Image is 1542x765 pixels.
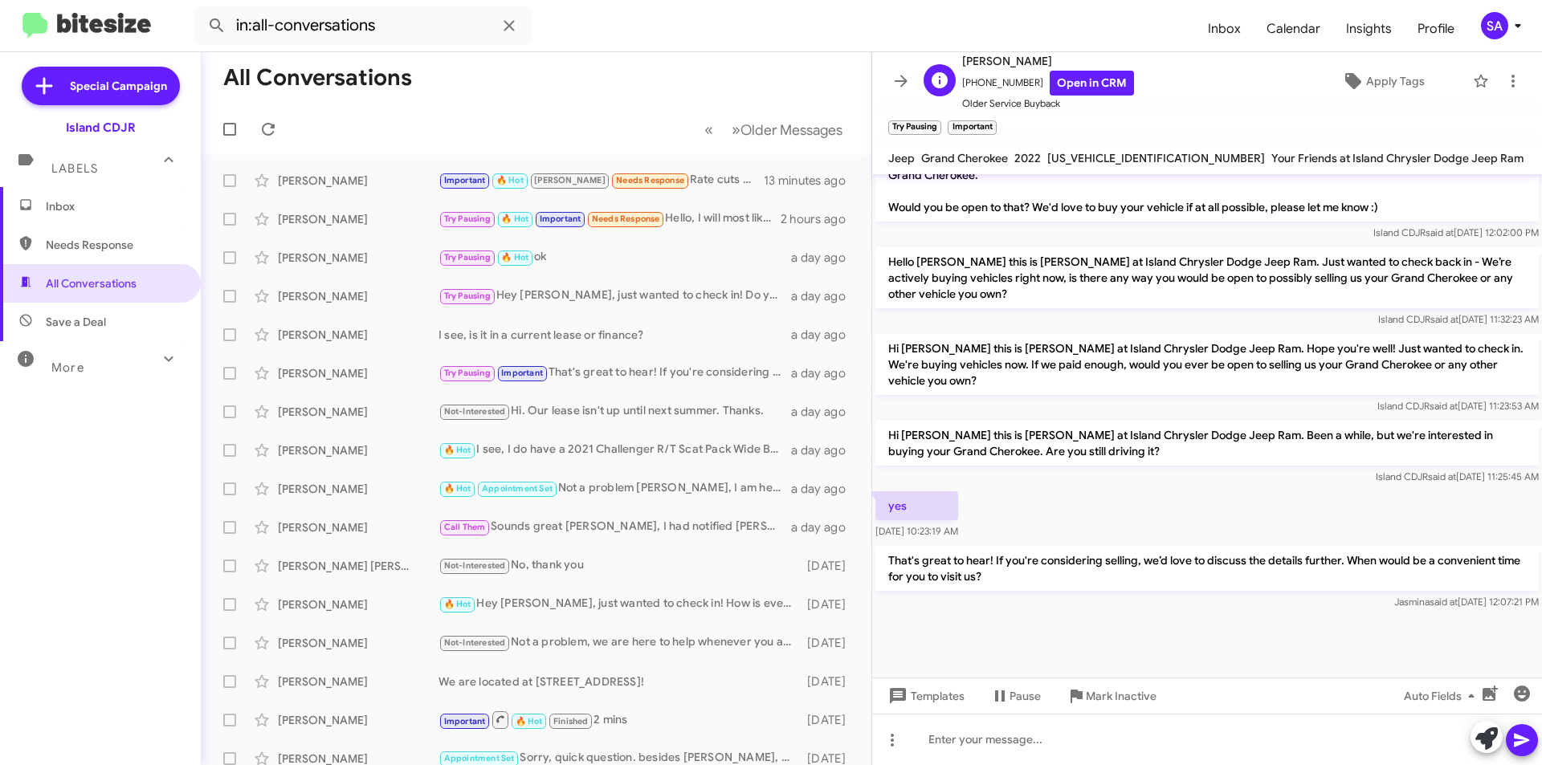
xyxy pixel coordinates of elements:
[1394,596,1539,608] span: Jasmina [DATE] 12:07:21 PM
[695,113,723,146] button: Previous
[439,171,764,189] div: Rate cuts happening in September
[482,483,553,494] span: Appointment Set
[51,360,84,375] span: More
[791,442,859,458] div: a day ago
[1378,313,1539,325] span: Island CDJR [DATE] 11:32:23 AM
[278,596,439,612] div: [PERSON_NAME]
[278,211,439,227] div: [PERSON_NAME]
[278,481,439,497] div: [PERSON_NAME]
[977,682,1054,710] button: Pause
[278,365,439,381] div: [PERSON_NAME]
[1014,151,1041,165] span: 2022
[444,368,491,378] span: Try Pausing
[875,334,1539,395] p: Hi [PERSON_NAME] this is [PERSON_NAME] at Island Chrysler Dodge Jeep Ram. Hope you're well! Just ...
[46,314,106,330] span: Save a Deal
[46,275,137,291] span: All Conversations
[501,214,528,224] span: 🔥 Hot
[444,214,491,224] span: Try Pausing
[46,237,182,253] span: Needs Response
[439,402,791,421] div: Hi. Our lease isn't up until next summer. Thanks.
[444,716,486,726] span: Important
[1376,470,1539,482] span: Island CDJR [DATE] 11:25:45 AM
[1426,226,1454,238] span: said at
[439,479,791,498] div: Not a problem [PERSON_NAME], I am here to help whenever you are ready!
[66,120,136,136] div: Island CDJR
[791,404,859,420] div: a day ago
[1430,400,1458,412] span: said at
[444,291,491,301] span: Try Pausing
[1300,67,1465,96] button: Apply Tags
[439,710,799,730] div: 2 mins
[501,368,543,378] span: Important
[1391,682,1494,710] button: Auto Fields
[278,173,439,189] div: [PERSON_NAME]
[791,250,859,266] div: a day ago
[791,519,859,535] div: a day ago
[888,151,915,165] span: Jeep
[799,558,859,574] div: [DATE]
[1050,71,1134,96] a: Open in CRM
[439,210,781,228] div: Hello, I will most likely be there [DATE] to look at the car I can let you know an estimated time...
[444,252,491,262] span: Try Pausing
[962,51,1134,71] span: [PERSON_NAME]
[444,599,471,609] span: 🔥 Hot
[444,445,471,455] span: 🔥 Hot
[439,518,791,536] div: Sounds great [PERSON_NAME], I had notified [PERSON_NAME]. Was he able to reach you?
[1086,682,1156,710] span: Mark Inactive
[501,252,528,262] span: 🔥 Hot
[704,120,713,140] span: «
[799,596,859,612] div: [DATE]
[223,65,412,91] h1: All Conversations
[439,673,799,690] div: We are located at [STREET_ADDRESS]!
[1404,682,1481,710] span: Auto Fields
[781,211,859,227] div: 2 hours ago
[1054,682,1169,710] button: Mark Inactive
[444,175,486,185] span: Important
[799,712,859,728] div: [DATE]
[1010,682,1041,710] span: Pause
[278,250,439,266] div: [PERSON_NAME]
[516,716,543,726] span: 🔥 Hot
[1333,6,1405,52] a: Insights
[439,364,791,382] div: That's great to hear! If you're considering selling, we’d love to discuss the details further. Wh...
[439,441,791,459] div: I see, I do have a 2021 Challenger R/T Scat Pack Wide Body at around $47,000 but I will keep my e...
[22,67,180,105] a: Special Campaign
[764,173,859,189] div: 13 minutes ago
[278,673,439,690] div: [PERSON_NAME]
[439,556,799,575] div: No, thank you
[278,558,439,574] div: [PERSON_NAME] [PERSON_NAME]
[799,673,859,690] div: [DATE]
[278,519,439,535] div: [PERSON_NAME]
[444,560,506,571] span: Not-Interested
[1428,470,1456,482] span: said at
[875,546,1539,591] p: That's great to hear! If you're considering selling, we’d love to discuss the details further. Wh...
[553,716,589,726] span: Finished
[722,113,852,146] button: Next
[885,682,965,710] span: Templates
[70,78,167,94] span: Special Campaign
[278,442,439,458] div: [PERSON_NAME]
[875,247,1539,308] p: Hello [PERSON_NAME] this is [PERSON_NAME] at Island Chrysler Dodge Jeep Ram. Just wanted to check...
[1430,313,1458,325] span: said at
[278,635,439,651] div: [PERSON_NAME]
[791,481,859,497] div: a day ago
[799,635,859,651] div: [DATE]
[791,365,859,381] div: a day ago
[872,682,977,710] button: Templates
[875,491,958,520] p: yes
[875,144,1539,222] p: Hi [PERSON_NAME] it's [PERSON_NAME] at Island Chrysler Dodge Jeep Ram. I'm reaching out because I...
[278,712,439,728] div: [PERSON_NAME]
[1254,6,1333,52] a: Calendar
[1405,6,1467,52] a: Profile
[444,637,506,648] span: Not-Interested
[791,327,859,343] div: a day ago
[875,525,958,537] span: [DATE] 10:23:19 AM
[278,288,439,304] div: [PERSON_NAME]
[921,151,1008,165] span: Grand Cherokee
[791,288,859,304] div: a day ago
[1373,226,1539,238] span: Island CDJR [DATE] 12:02:00 PM
[444,406,506,417] span: Not-Interested
[278,404,439,420] div: [PERSON_NAME]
